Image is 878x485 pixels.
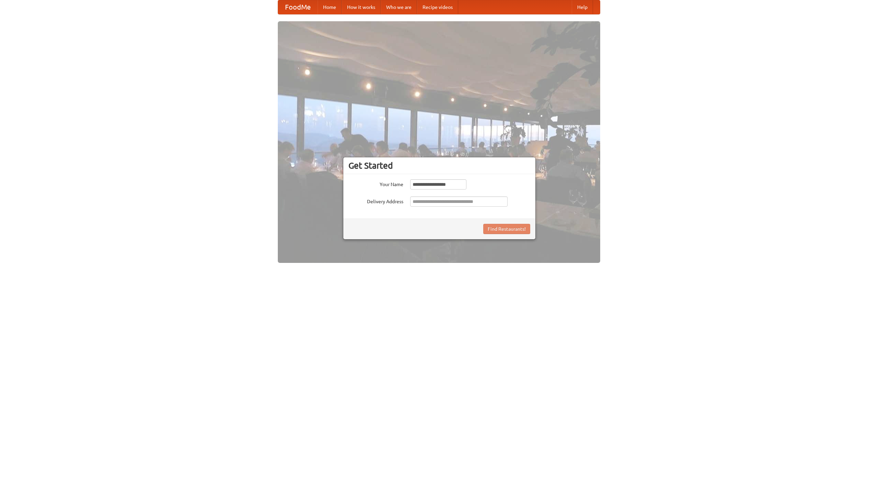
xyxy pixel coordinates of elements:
a: Help [572,0,593,14]
a: Who we are [381,0,417,14]
a: Home [318,0,342,14]
button: Find Restaurants! [483,224,530,234]
h3: Get Started [348,160,530,171]
a: FoodMe [278,0,318,14]
a: Recipe videos [417,0,458,14]
label: Delivery Address [348,196,403,205]
label: Your Name [348,179,403,188]
a: How it works [342,0,381,14]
